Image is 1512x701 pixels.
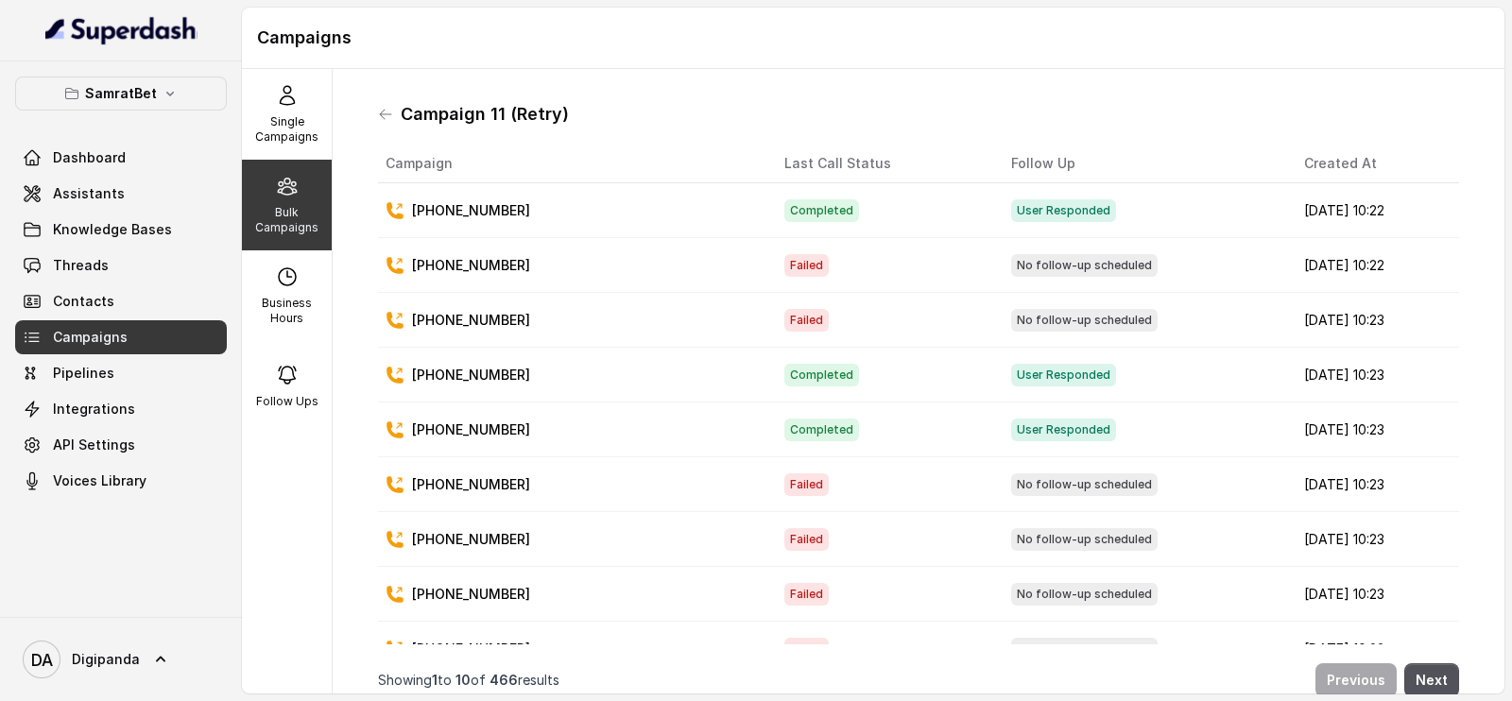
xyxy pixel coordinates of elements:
a: Threads [15,248,227,282]
td: [DATE] 10:23 [1289,622,1459,676]
span: Threads [53,256,109,275]
span: Campaigns [53,328,128,347]
span: Pipelines [53,364,114,383]
p: [PHONE_NUMBER] [412,201,530,220]
span: 1 [432,672,438,688]
td: [DATE] 10:22 [1289,183,1459,238]
a: API Settings [15,428,227,462]
p: [PHONE_NUMBER] [412,420,530,439]
a: Pipelines [15,356,227,390]
img: light.svg [45,15,198,45]
p: [PHONE_NUMBER] [412,530,530,549]
p: [PHONE_NUMBER] [412,585,530,604]
h1: Campaigns [257,23,1489,53]
a: Dashboard [15,141,227,175]
span: Failed [784,583,829,606]
span: Completed [784,364,859,386]
span: No follow-up scheduled [1011,309,1158,332]
th: Campaign [378,145,769,183]
span: Failed [784,309,829,332]
span: No follow-up scheduled [1011,638,1158,660]
span: User Responded [1011,364,1116,386]
span: User Responded [1011,419,1116,441]
a: Contacts [15,284,227,318]
p: Business Hours [249,296,324,326]
span: Dashboard [53,148,126,167]
span: Digipanda [72,650,140,669]
span: Failed [784,528,829,551]
td: [DATE] 10:23 [1289,293,1459,348]
p: SamratBet [85,82,157,105]
p: [PHONE_NUMBER] [412,366,530,385]
a: Integrations [15,392,227,426]
p: Showing to of results [378,671,559,690]
td: [DATE] 10:22 [1289,238,1459,293]
span: Knowledge Bases [53,220,172,239]
span: Assistants [53,184,125,203]
td: [DATE] 10:23 [1289,567,1459,622]
span: Integrations [53,400,135,419]
th: Last Call Status [769,145,996,183]
span: No follow-up scheduled [1011,254,1158,277]
th: Created At [1289,145,1459,183]
span: 10 [455,672,471,688]
button: SamratBet [15,77,227,111]
button: Previous [1315,663,1397,697]
button: Next [1404,663,1459,697]
p: [PHONE_NUMBER] [412,640,530,658]
span: Voices Library [53,471,146,490]
span: Contacts [53,292,114,311]
text: DA [31,650,53,670]
span: No follow-up scheduled [1011,473,1158,496]
span: 466 [490,672,518,688]
span: No follow-up scheduled [1011,528,1158,551]
span: Failed [784,254,829,277]
span: Completed [784,419,859,441]
span: No follow-up scheduled [1011,583,1158,606]
p: [PHONE_NUMBER] [412,311,530,330]
p: Single Campaigns [249,114,324,145]
span: API Settings [53,436,135,454]
p: Follow Ups [256,394,318,409]
h1: Campaign 11 (Retry) [401,99,569,129]
td: [DATE] 10:23 [1289,348,1459,402]
p: [PHONE_NUMBER] [412,256,530,275]
a: Knowledge Bases [15,213,227,247]
p: [PHONE_NUMBER] [412,475,530,494]
a: Digipanda [15,633,227,686]
span: Completed [784,199,859,222]
a: Assistants [15,177,227,211]
span: Failed [784,473,829,496]
span: User Responded [1011,199,1116,222]
a: Campaigns [15,320,227,354]
td: [DATE] 10:23 [1289,402,1459,457]
a: Voices Library [15,464,227,498]
td: [DATE] 10:23 [1289,512,1459,567]
span: Failed [784,638,829,660]
th: Follow Up [996,145,1289,183]
p: Bulk Campaigns [249,205,324,235]
td: [DATE] 10:23 [1289,457,1459,512]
